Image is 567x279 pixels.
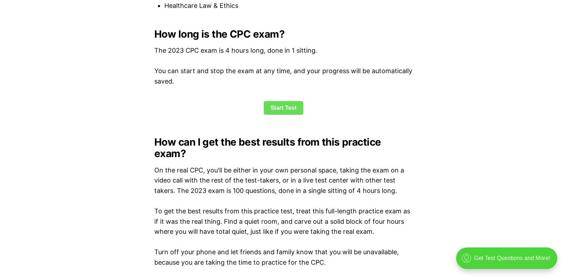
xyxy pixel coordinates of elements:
p: You can start and stop the exam at any time, and your progress will be automatically saved. [154,66,413,87]
a: Start Test [264,101,304,115]
li: Healthcare Law & Ethics [164,1,413,11]
p: To get the best results from this practice test, treat this full-length practice exam as if it wa... [154,206,413,237]
h2: How long is the CPC exam? [154,28,413,40]
p: Turn off your phone and let friends and family know that you will be unavailable, because you are... [154,247,413,268]
h2: How can I get the best results from this practice exam? [154,136,413,159]
p: On the real CPC, you'll be either in your own personal space, taking the exam on a video call wit... [154,165,413,196]
p: The 2023 CPC exam is 4 hours long, done in 1 sitting. [154,46,413,56]
iframe: portal-trigger [450,244,567,279]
